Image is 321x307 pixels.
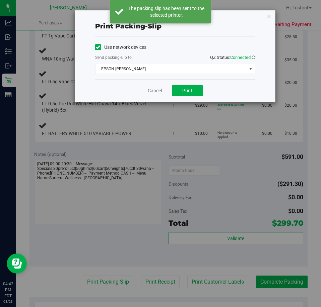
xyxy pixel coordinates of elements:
[95,44,146,51] label: Use network devices
[127,5,206,18] div: The packing slip has been sent to the selected printer.
[95,22,162,30] span: Print packing-slip
[95,55,133,61] label: Send packing-slip to:
[148,87,162,94] a: Cancel
[95,64,247,74] span: EPSON-[PERSON_NAME]
[7,253,27,274] iframe: Resource center
[230,55,251,60] span: Connected
[246,64,255,74] span: select
[210,55,255,60] span: QZ Status:
[172,85,203,96] button: Print
[182,88,192,93] span: Print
